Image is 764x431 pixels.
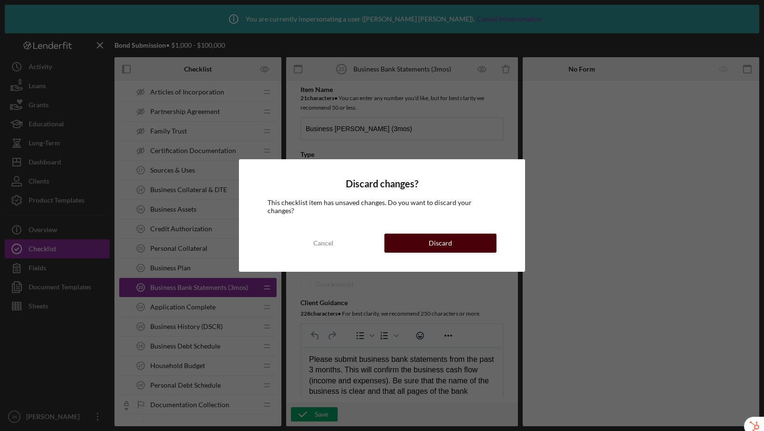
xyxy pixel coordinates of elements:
div: This checklist item has unsaved changes. Do you want to discard your changes? [268,199,497,214]
div: Cancel [313,234,333,253]
body: Rich Text Area. Press ALT-0 for help. [8,8,194,61]
div: Please submit business bank statements from the past 3 months. This will confirm the business cas... [8,8,194,61]
h4: Discard changes? [268,178,497,189]
div: Discard [429,234,452,253]
button: Cancel [268,234,380,253]
body: Rich Text Area. Press ALT-0 for help. [8,8,194,18]
button: Discard [384,234,496,253]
